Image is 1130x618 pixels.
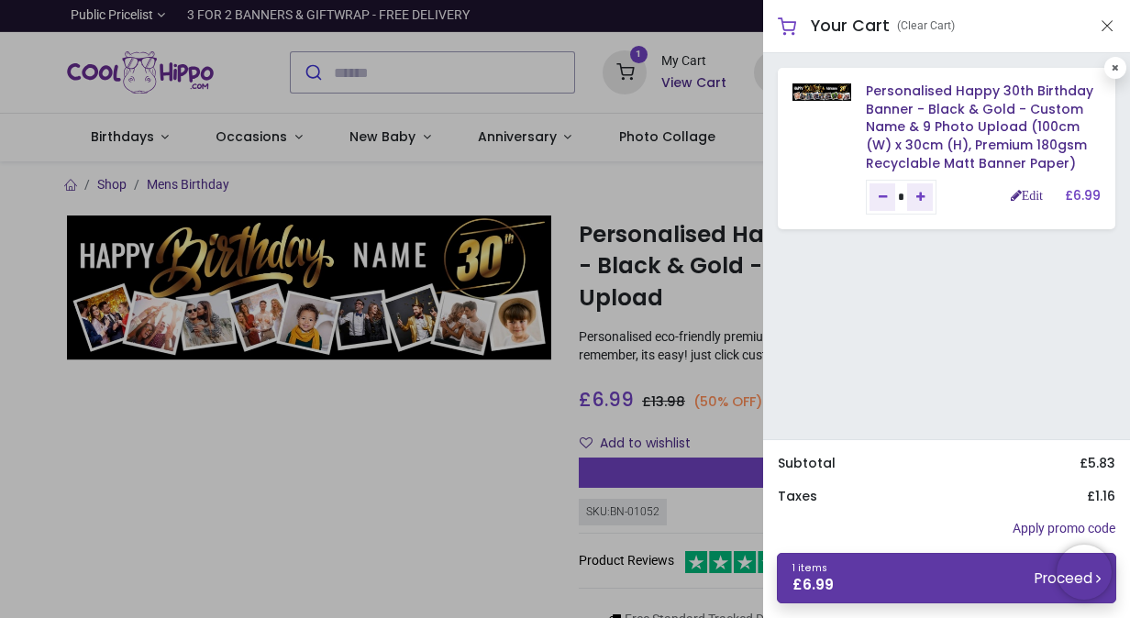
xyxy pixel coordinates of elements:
a: Personalised Happy 30th Birthday Banner - Black & Gold - Custom Name & 9 Photo Upload (100cm (W) ... [866,82,1093,171]
h6: Taxes [778,488,817,506]
span: £ [792,575,834,595]
span: 6.99 [1073,186,1101,204]
a: Apply promo code [1013,520,1115,538]
iframe: Brevo live chat [1057,545,1112,600]
span: 6.99 [803,575,834,594]
button: Close [1099,15,1115,38]
a: Add one [907,183,933,211]
h5: Your Cart [811,15,890,38]
span: 5.83 [1088,454,1115,472]
span: 1.16 [1095,487,1115,505]
a: (Clear Cart) [897,18,955,34]
img: 8BMLo9AAAABklEQVQDAKRnG7xSEgykAAAAAElFTkSuQmCC [792,83,851,101]
small: Proceed [1035,568,1101,588]
h6: £ [1065,187,1101,205]
h6: Subtotal [778,455,836,473]
h6: £ [1087,488,1115,506]
h6: £ [1080,455,1115,473]
a: 1 items £6.99 Proceed [777,553,1116,603]
a: Edit [1011,189,1043,202]
a: Remove one [870,183,895,211]
span: 1 items [792,561,827,575]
